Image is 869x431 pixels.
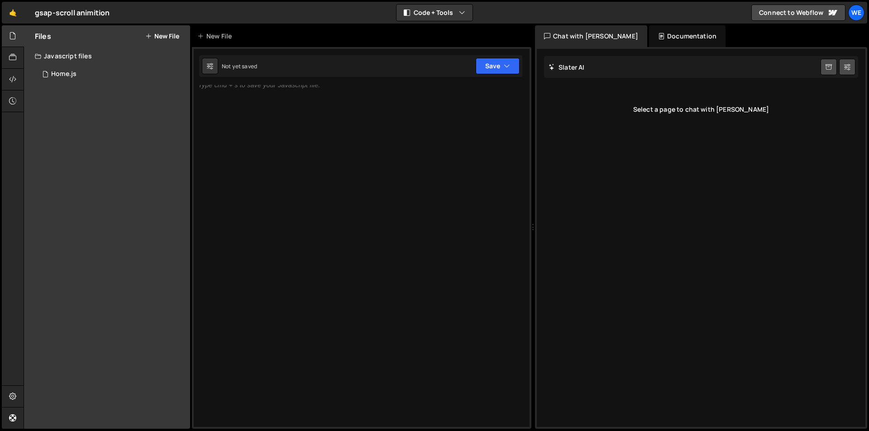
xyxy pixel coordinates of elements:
button: Save [476,58,520,74]
div: New File [197,32,235,41]
div: gsap-scroll animition [35,7,110,18]
h2: Files [35,31,51,41]
a: Connect to Webflow [751,5,845,21]
button: Code + Tools [396,5,473,21]
div: Select a page to chat with [PERSON_NAME] [544,91,858,128]
button: New File [145,33,179,40]
div: Documentation [649,25,726,47]
div: Chat with [PERSON_NAME] [535,25,647,47]
div: Not yet saved [222,62,257,70]
div: 16611/45220.js [35,65,190,83]
div: Javascript files [24,47,190,65]
a: we [848,5,864,21]
a: 🤙 [2,2,24,24]
div: Home.js [51,70,76,78]
h2: Slater AI [549,63,585,71]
